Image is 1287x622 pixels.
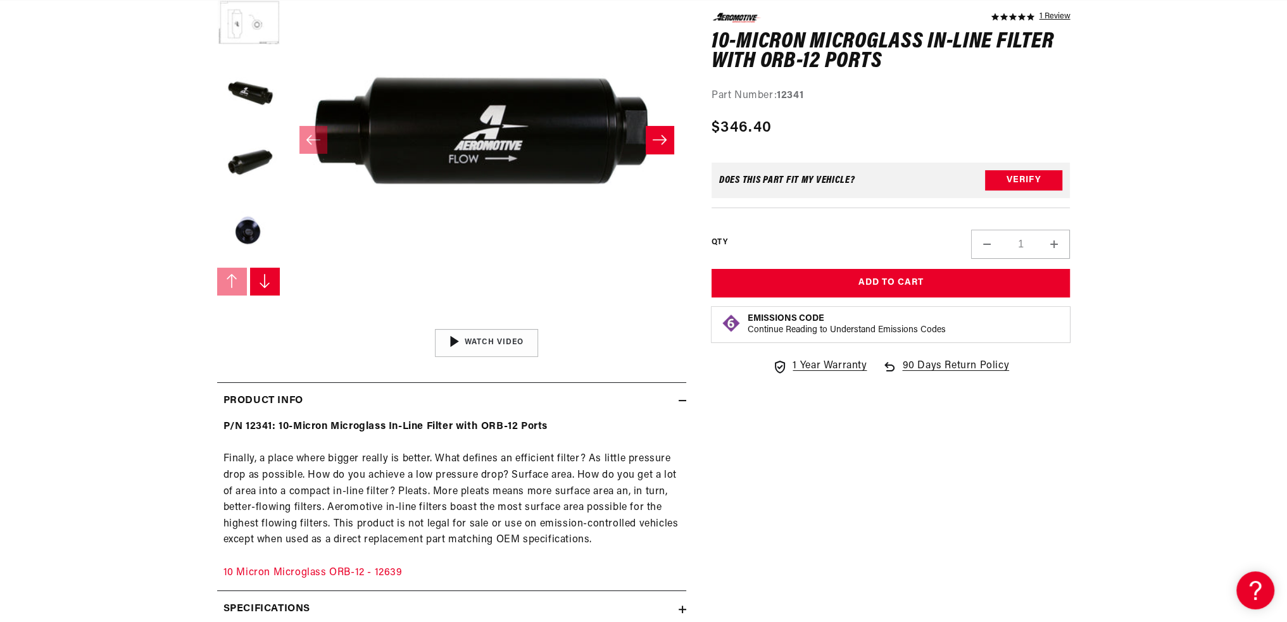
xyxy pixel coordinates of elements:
[748,325,946,336] p: Continue Reading to Understand Emissions Codes
[793,358,867,375] span: 1 Year Warranty
[719,175,855,185] div: Does This part fit My vehicle?
[748,314,824,323] strong: Emissions Code
[217,268,248,295] button: Slide left
[777,90,803,100] strong: 12341
[882,358,1009,387] a: 90 Days Return Policy
[250,268,280,295] button: Slide right
[223,421,548,432] strong: P/N 12341: 10-Micron Microglass In-Line Filter with ORB-12 Ports
[217,62,280,125] button: Load image 3 in gallery view
[712,237,727,248] label: QTY
[217,132,280,195] button: Load image 4 in gallery view
[1039,13,1070,22] a: 1 reviews
[985,170,1062,190] button: Verify
[712,87,1070,104] div: Part Number:
[217,201,280,264] button: Load image 5 in gallery view
[712,269,1070,297] button: Add to Cart
[712,116,772,139] span: $346.40
[223,568,403,578] a: 10 Micron Microglass ORB-12 - 12639
[223,393,303,409] h2: Product Info
[646,126,674,154] button: Slide right
[299,126,327,154] button: Slide left
[772,358,867,375] a: 1 Year Warranty
[721,313,741,333] img: Emissions code
[223,601,310,618] h2: Specifications
[902,358,1009,387] span: 90 Days Return Policy
[217,419,686,581] div: Finally, a place where bigger really is better. What defines an efficient filter? As little press...
[712,32,1070,72] h1: 10-micron Microglass In-Line Filter with ORB-12 Ports
[748,313,946,336] button: Emissions CodeContinue Reading to Understand Emissions Codes
[217,383,686,420] summary: Product Info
